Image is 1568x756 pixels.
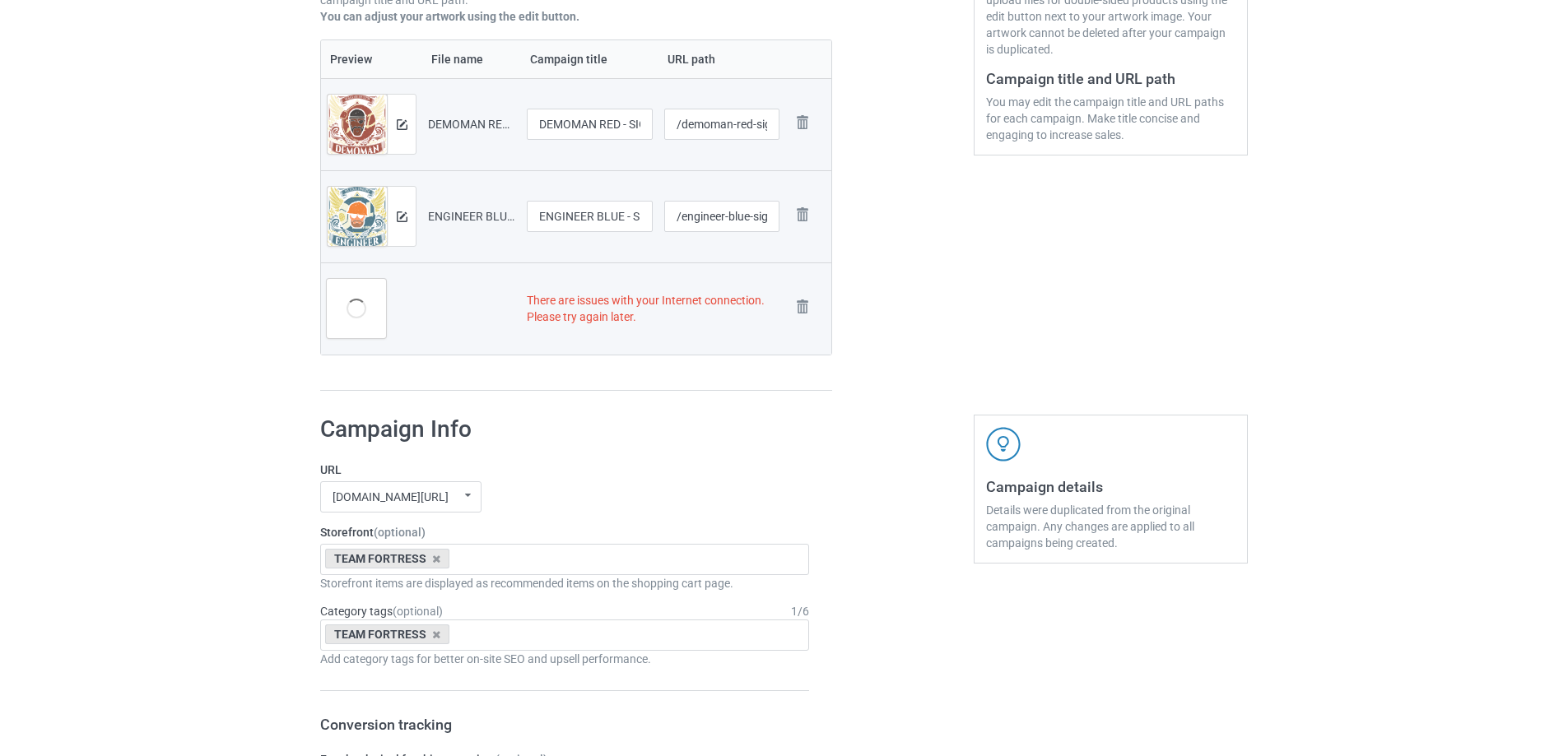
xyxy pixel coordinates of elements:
div: Details were duplicated from the original campaign. Any changes are applied to all campaigns bein... [986,502,1235,551]
label: Category tags [320,603,443,619]
b: You can adjust your artwork using the edit button. [320,10,579,23]
img: svg+xml;base64,PD94bWwgdmVyc2lvbj0iMS4wIiBlbmNvZGluZz0iVVRGLTgiPz4KPHN2ZyB3aWR0aD0iMjhweCIgaGVpZ2... [791,111,814,134]
img: original.png [328,95,387,156]
div: You may edit the campaign title and URL paths for each campaign. Make title concise and engaging ... [986,94,1235,143]
th: File name [422,40,521,78]
img: svg+xml;base64,PD94bWwgdmVyc2lvbj0iMS4wIiBlbmNvZGluZz0iVVRGLTgiPz4KPHN2ZyB3aWR0aD0iNDJweCIgaGVpZ2... [986,427,1021,461]
h3: Conversion tracking [320,715,809,734]
td: There are issues with your Internet connection. Please try again later. [521,262,785,355]
img: svg+xml;base64,PD94bWwgdmVyc2lvbj0iMS4wIiBlbmNvZGluZz0iVVRGLTgiPz4KPHN2ZyB3aWR0aD0iMTRweCIgaGVpZ2... [397,211,407,222]
img: original.png [328,187,387,248]
div: DEMOMAN RED - SIGNET CREST.png [428,116,515,132]
div: 1 / 6 [791,603,809,619]
h1: Campaign Info [320,415,809,444]
th: URL path [658,40,784,78]
div: Add category tags for better on-site SEO and upsell performance. [320,651,809,667]
img: svg+xml;base64,PD94bWwgdmVyc2lvbj0iMS4wIiBlbmNvZGluZz0iVVRGLTgiPz4KPHN2ZyB3aWR0aD0iMTRweCIgaGVpZ2... [397,119,407,130]
span: (optional) [374,526,426,539]
th: Campaign title [521,40,658,78]
div: Storefront items are displayed as recommended items on the shopping cart page. [320,575,809,591]
div: TEAM FORTRESS [325,549,449,568]
label: URL [320,461,809,478]
h3: Campaign title and URL path [986,69,1235,88]
div: ENGINEER BLUE - SIGNET CREST.png [428,208,515,225]
img: svg+xml;base64,PD94bWwgdmVyc2lvbj0iMS4wIiBlbmNvZGluZz0iVVRGLTgiPz4KPHN2ZyB3aWR0aD0iMjhweCIgaGVpZ2... [791,203,814,226]
label: Storefront [320,524,809,540]
img: svg+xml;base64,PD94bWwgdmVyc2lvbj0iMS4wIiBlbmNvZGluZz0iVVRGLTgiPz4KPHN2ZyB3aWR0aD0iMjhweCIgaGVpZ2... [791,295,814,318]
h3: Campaign details [986,477,1235,496]
span: (optional) [393,605,443,618]
th: Preview [321,40,422,78]
div: TEAM FORTRESS [325,624,449,644]
div: [DOMAIN_NAME][URL] [333,491,449,503]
